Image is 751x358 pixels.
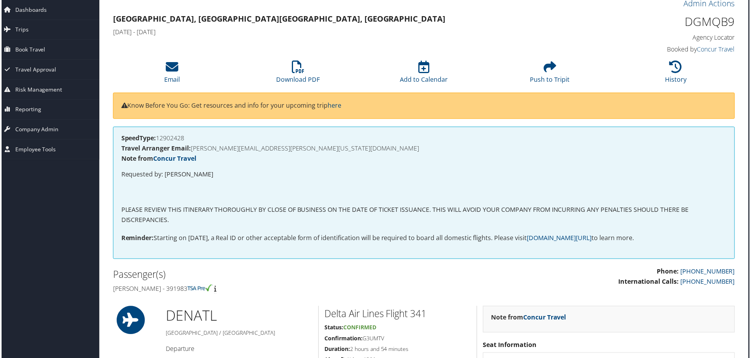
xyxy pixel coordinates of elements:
[120,136,728,142] h4: 12902428
[324,336,363,343] strong: Confirmation:
[120,235,153,243] strong: Reminder:
[14,20,27,40] span: Trips
[112,14,446,24] strong: [GEOGRAPHIC_DATA], [GEOGRAPHIC_DATA] [GEOGRAPHIC_DATA], [GEOGRAPHIC_DATA]
[589,45,736,54] h4: Booked by
[324,336,471,344] h5: G3UMTV
[619,279,680,287] strong: International Calls:
[120,146,728,152] h4: [PERSON_NAME][EMAIL_ADDRESS][PERSON_NAME][US_STATE][DOMAIN_NAME]
[14,80,61,100] span: Risk Management
[120,145,190,153] strong: Travel Arranger Email:
[343,325,376,332] span: Confirmed
[528,235,593,243] a: [DOMAIN_NAME][URL]
[531,65,571,84] a: Push to Tripit
[165,330,312,338] h5: [GEOGRAPHIC_DATA] / [GEOGRAPHIC_DATA]
[152,155,196,163] a: Concur Travel
[165,307,312,327] h1: DEN ATL
[324,347,350,354] strong: Duration:
[120,170,728,180] p: Requested by: [PERSON_NAME]
[682,279,736,287] a: [PHONE_NUMBER]
[120,206,728,226] p: PLEASE REVIEW THIS ITINERARY THOROUGHLY BY CLOSE OF BUSINESS ON THE DATE OF TICKET ISSUANCE. THIS...
[112,269,418,283] h2: Passenger(s)
[324,308,471,322] h2: Delta Air Lines Flight 341
[492,314,567,323] strong: Note from
[589,14,736,30] h1: DGMQB9
[400,65,448,84] a: Add to Calendar
[120,155,196,163] strong: Note from
[165,346,312,354] h4: Departure
[589,33,736,42] h4: Agency Locator
[658,268,680,277] strong: Phone:
[187,286,212,293] img: tsa-precheck.png
[112,28,577,37] h4: [DATE] - [DATE]
[120,101,728,112] p: Know Before You Go: Get resources and info for your upcoming trip
[698,45,736,54] a: Concur Travel
[667,65,688,84] a: History
[120,134,155,143] strong: SpeedType:
[324,347,471,354] h5: 2 hours and 54 minutes
[484,342,537,351] strong: Seat Information
[14,60,55,80] span: Travel Approval
[276,65,320,84] a: Download PDF
[682,268,736,277] a: [PHONE_NUMBER]
[324,325,343,332] strong: Status:
[14,40,44,60] span: Book Travel
[14,120,57,140] span: Company Admin
[120,234,728,244] p: Starting on [DATE], a Real ID or other acceptable form of identification will be required to boar...
[328,102,341,110] a: here
[112,286,418,294] h4: [PERSON_NAME] - 391983
[524,314,567,323] a: Concur Travel
[14,140,55,160] span: Employee Tools
[163,65,180,84] a: Email
[14,100,40,120] span: Reporting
